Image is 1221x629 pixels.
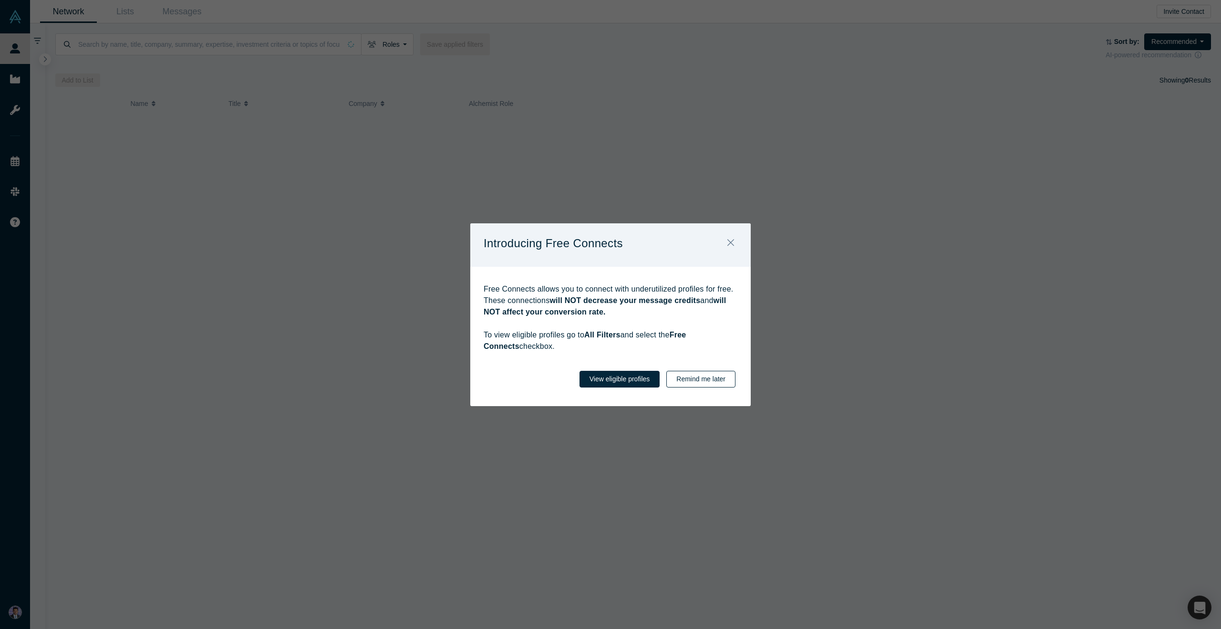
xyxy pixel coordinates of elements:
[579,371,660,388] button: View eligible profiles
[484,233,623,253] p: Introducing Free Connects
[549,296,700,304] strong: will NOT decrease your message credits
[584,331,621,339] strong: All Filters
[484,331,686,350] strong: Free Connects
[666,371,735,388] button: Remind me later
[721,233,741,254] button: Close
[484,296,726,316] strong: will NOT affect your conversion rate.
[484,283,737,352] p: Free Connects allows you to connect with underutilized profiles for free. These connections and T...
